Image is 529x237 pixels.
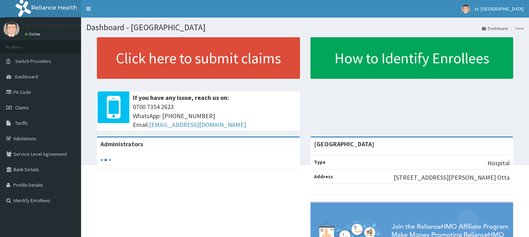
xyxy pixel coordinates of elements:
[15,104,29,111] span: Claims
[310,37,513,79] a: How to Identify Enrollees
[314,173,333,180] b: Address
[4,21,19,37] img: User Image
[97,37,300,79] a: Click here to submit claims
[133,94,229,102] b: If you have any issue, reach us on:
[15,58,51,64] span: Switch Providers
[149,121,246,129] a: [EMAIL_ADDRESS][DOMAIN_NAME]
[100,140,143,148] b: Administrators
[100,155,111,165] svg: audio-loading
[487,159,510,168] p: Hospital
[474,6,524,12] span: st. [GEOGRAPHIC_DATA]
[509,25,524,31] li: Here
[25,32,42,37] a: Online
[133,102,296,129] span: 0700 7354 2623 WhatsApp: [PHONE_NUMBER] Email:
[314,159,326,165] b: Type
[461,5,470,13] img: User Image
[15,73,38,80] span: Dashboard
[86,23,524,32] h1: Dashboard - [GEOGRAPHIC_DATA]
[15,120,28,126] span: Tariffs
[482,25,508,31] a: Dashboard
[25,23,91,29] p: st. [GEOGRAPHIC_DATA]
[394,173,510,182] p: [STREET_ADDRESS][PERSON_NAME] Otta
[314,140,374,148] strong: [GEOGRAPHIC_DATA]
